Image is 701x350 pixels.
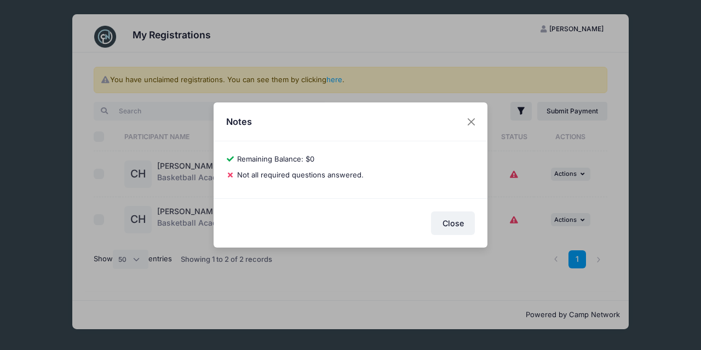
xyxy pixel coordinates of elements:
[431,211,475,235] button: Close
[237,170,364,179] span: Not all required questions answered.
[237,154,303,163] span: Remaining Balance:
[226,115,252,128] h4: Notes
[462,112,481,131] button: Close
[306,154,314,163] span: $0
